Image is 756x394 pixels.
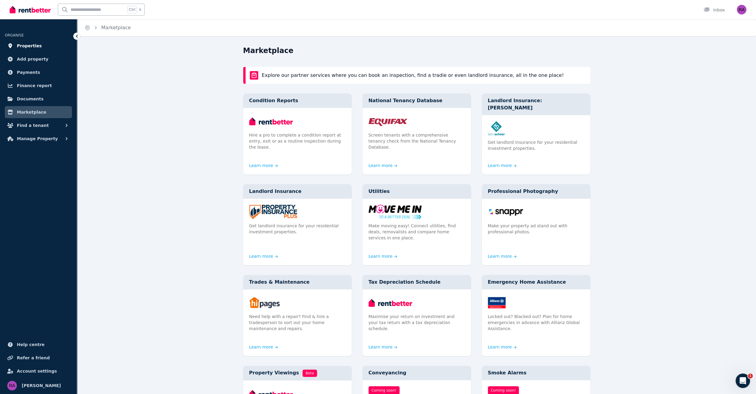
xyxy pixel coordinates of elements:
img: Rosa Acland [737,5,746,14]
img: Emergency Home Assistance [488,295,584,310]
h1: Marketplace [243,46,293,55]
span: ORGANISE [5,33,24,37]
a: Learn more [369,344,397,350]
a: Payments [5,66,72,78]
a: Add property [5,53,72,65]
img: National Tenancy Database [369,114,465,128]
div: Condition Reports [243,93,352,108]
a: Finance report [5,80,72,92]
button: Manage Property [5,133,72,145]
span: k [139,7,141,12]
div: Utilities [362,184,471,199]
a: Learn more [488,162,517,169]
p: Get landlord insurance for your residential investment properties. [249,223,346,235]
img: Professional Photography [488,205,584,219]
p: Explore our partner services where you can book an inspection, find a tradie or even landlord ins... [262,72,564,79]
div: Emergency Home Assistance [482,275,590,289]
p: Locked out? Blacked out? Plan for home emergencies in advance with Allianz Global Assistance. [488,314,584,332]
a: Marketplace [5,106,72,118]
div: Smoke Alarms [482,366,590,380]
p: Need help with a repair? Find & hire a tradesperson to sort out your home maintenance and repairs. [249,314,346,332]
span: Refer a friend [17,354,50,361]
div: Landlord Insurance: [PERSON_NAME] [482,93,590,115]
img: Utilities [369,205,465,219]
span: Documents [17,95,44,102]
a: Learn more [249,162,278,169]
p: Make moving easy! Connect utilities, find deals, removalists and compare home services in one place. [369,223,465,241]
span: Finance report [17,82,52,89]
button: Find a tenant [5,119,72,131]
p: Maximise your return on investment and your tax return with a tax depreciation schedule. [369,314,465,332]
span: Add property [17,55,49,63]
a: Documents [5,93,72,105]
a: Marketplace [101,25,131,30]
a: Learn more [488,344,517,350]
img: Tax Depreciation Schedule [369,295,465,310]
a: Properties [5,40,72,52]
span: Ctrl [127,6,137,14]
a: Learn more [249,253,278,259]
img: Trades & Maintenance [249,295,346,310]
p: Make your property ad stand out with professional photos. [488,223,584,235]
span: [PERSON_NAME] [22,382,61,389]
a: Learn more [249,344,278,350]
img: Condition Reports [249,114,346,128]
div: National Tenancy Database [362,93,471,108]
a: Learn more [369,253,397,259]
div: Conveyancing [362,366,471,380]
a: Refer a friend [5,352,72,364]
span: Properties [17,42,42,49]
img: Rosa Acland [7,381,17,390]
div: Professional Photography [482,184,590,199]
a: Learn more [369,162,397,169]
p: Screen tenants with a comprehensive tenancy check from the National Tenancy Database. [369,132,465,150]
span: Beta [303,370,317,377]
div: Trades & Maintenance [243,275,352,289]
a: Account settings [5,365,72,377]
span: Manage Property [17,135,58,142]
img: RentBetter [10,5,51,14]
div: Property Viewings [243,366,352,380]
a: Learn more [488,253,517,259]
img: Landlord Insurance: Terri Scheer [488,121,584,136]
span: Account settings [17,367,57,375]
iframe: Intercom live chat [736,374,750,388]
span: Find a tenant [17,122,49,129]
img: Landlord Insurance [249,205,346,219]
p: Get landlord insurance for your residential investment properties. [488,139,584,151]
div: Inbox [704,7,725,13]
span: Marketplace [17,109,46,116]
span: 1 [748,374,753,378]
nav: Breadcrumb [77,19,138,36]
a: Help centre [5,339,72,351]
p: Hire a pro to complete a condition report at entry, exit or as a routine inspection during the le... [249,132,346,150]
div: Tax Depreciation Schedule [362,275,471,289]
span: Help centre [17,341,45,348]
img: rentBetter Marketplace [250,71,258,80]
div: Landlord Insurance [243,184,352,199]
span: Payments [17,69,40,76]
